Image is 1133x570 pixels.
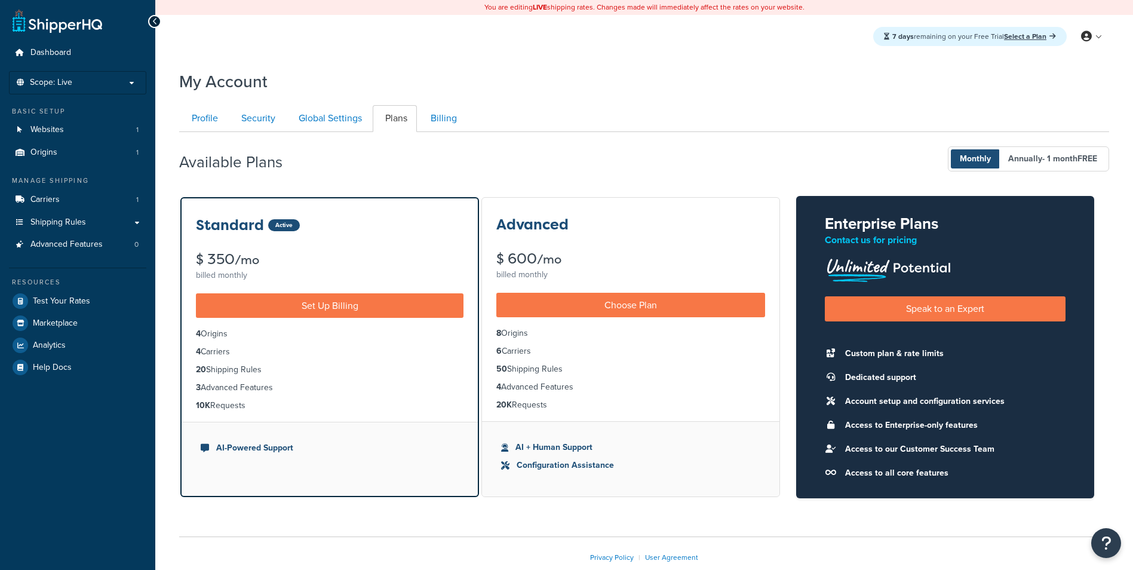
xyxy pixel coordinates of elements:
strong: 4 [496,381,501,393]
p: Contact us for pricing [825,232,1065,249]
strong: 20 [196,363,206,376]
a: Plans [373,105,417,132]
strong: 50 [496,363,507,375]
span: 1 [136,125,139,135]
li: Requests [196,399,463,412]
span: Dashboard [30,48,71,58]
a: Billing [418,105,466,132]
strong: 4 [196,327,201,340]
li: Origins [196,327,463,341]
strong: 6 [496,345,502,357]
li: Custom plan & rate limits [839,345,1005,362]
a: Choose Plan [496,293,765,317]
span: - 1 month [1042,152,1097,165]
button: Monthly Annually- 1 monthFREE [948,146,1109,171]
h2: Enterprise Plans [825,215,1065,232]
span: Advanced Features [30,240,103,250]
span: 1 [136,195,139,205]
small: /mo [235,252,259,268]
li: Configuration Assistance [501,459,760,472]
li: Requests [496,399,765,412]
span: Origins [30,148,57,158]
span: 0 [134,240,139,250]
strong: 3 [196,381,201,394]
span: Monthly [951,149,1000,168]
li: Carriers [496,345,765,358]
a: Advanced Features 0 [9,234,146,256]
small: /mo [537,251,561,268]
li: Dedicated support [839,369,1005,386]
li: Account setup and configuration services [839,393,1005,410]
h3: Standard [196,217,264,233]
span: Scope: Live [30,78,72,88]
button: Open Resource Center [1091,528,1121,558]
div: billed monthly [496,266,765,283]
a: Carriers 1 [9,189,146,211]
h3: Advanced [496,217,569,232]
a: User Agreement [645,552,698,563]
strong: 10K [196,399,210,412]
a: Dashboard [9,42,146,64]
strong: 8 [496,327,501,339]
div: Basic Setup [9,106,146,117]
li: Advanced Features [196,381,463,394]
img: Unlimited Potential [825,255,951,282]
a: Origins 1 [9,142,146,164]
li: Shipping Rules [196,363,463,376]
div: Active [268,219,300,231]
a: Test Your Rates [9,290,146,312]
a: Privacy Policy [590,552,634,563]
span: Test Your Rates [33,296,90,307]
li: Access to our Customer Success Team [839,441,1005,458]
span: 1 [136,148,139,158]
h2: Available Plans [179,154,300,171]
li: Access to Enterprise-only features [839,417,1005,434]
span: Help Docs [33,363,72,373]
span: Annually [999,149,1106,168]
b: FREE [1077,152,1097,165]
li: Origins [9,142,146,164]
span: Analytics [33,341,66,351]
li: Advanced Features [496,381,765,394]
li: AI + Human Support [501,441,760,454]
a: Websites 1 [9,119,146,141]
span: Shipping Rules [30,217,86,228]
strong: 20K [496,399,512,411]
b: LIVE [533,2,547,13]
li: Websites [9,119,146,141]
a: Set Up Billing [196,293,463,318]
a: Analytics [9,335,146,356]
div: Manage Shipping [9,176,146,186]
h1: My Account [179,70,268,93]
a: ShipperHQ Home [13,9,102,33]
li: AI-Powered Support [201,442,459,455]
span: Marketplace [33,318,78,329]
li: Origins [496,327,765,340]
div: billed monthly [196,267,463,284]
div: remaining on your Free Trial [873,27,1067,46]
a: Select a Plan [1004,31,1056,42]
span: Carriers [30,195,60,205]
div: $ 600 [496,252,765,266]
a: Help Docs [9,357,146,378]
div: $ 350 [196,252,463,267]
div: Resources [9,277,146,287]
strong: 7 days [892,31,914,42]
li: Carriers [9,189,146,211]
strong: 4 [196,345,201,358]
li: Carriers [196,345,463,358]
a: Shipping Rules [9,212,146,234]
li: Shipping Rules [496,363,765,376]
span: Websites [30,125,64,135]
a: Speak to an Expert [825,296,1065,321]
li: Advanced Features [9,234,146,256]
li: Access to all core features [839,465,1005,482]
a: Marketplace [9,312,146,334]
a: Security [229,105,285,132]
